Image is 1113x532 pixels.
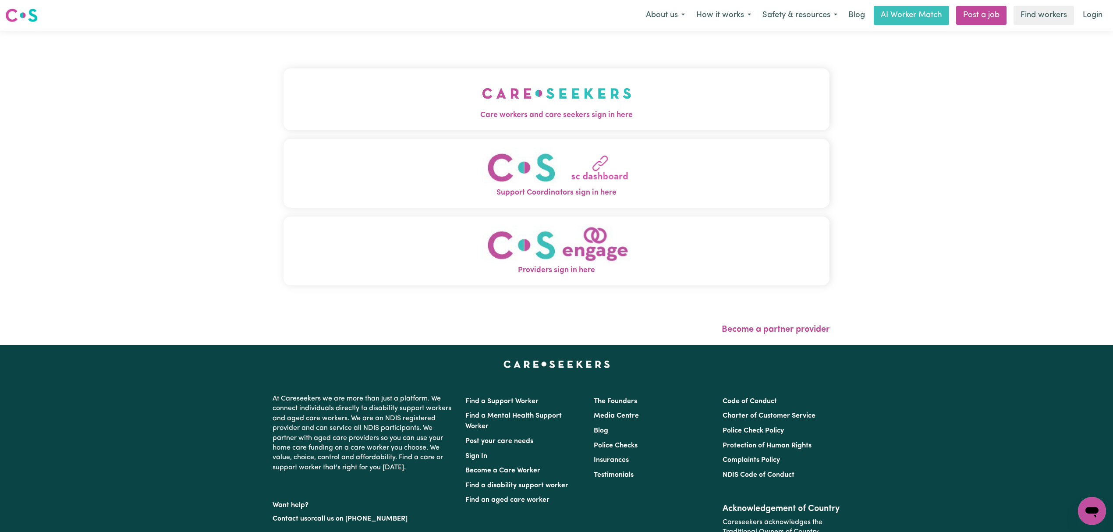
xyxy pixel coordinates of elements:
a: Post your care needs [465,438,533,445]
a: Careseekers home page [503,361,610,368]
a: call us on [PHONE_NUMBER] [314,515,408,522]
iframe: Button to launch messaging window, conversation in progress [1078,497,1106,525]
a: Careseekers logo [5,5,38,25]
p: At Careseekers we are more than just a platform. We connect individuals directly to disability su... [273,390,455,476]
a: Find an aged care worker [465,497,549,504]
img: Careseekers logo [5,7,38,23]
a: Charter of Customer Service [723,412,815,419]
button: Care workers and care seekers sign in here [284,68,829,130]
a: Find workers [1014,6,1074,25]
h2: Acknowledgement of Country [723,504,840,514]
span: Support Coordinators sign in here [284,187,829,199]
a: Code of Conduct [723,398,777,405]
a: Find a Support Worker [465,398,539,405]
a: Police Checks [594,442,638,449]
p: or [273,511,455,527]
span: Providers sign in here [284,265,829,276]
a: Insurances [594,457,629,464]
a: Post a job [956,6,1007,25]
button: How it works [691,6,757,25]
a: Become a Care Worker [465,467,540,474]
a: Find a Mental Health Support Worker [465,412,562,430]
a: Blog [843,6,870,25]
button: Providers sign in here [284,216,829,285]
a: Become a partner provider [722,325,829,334]
a: AI Worker Match [874,6,949,25]
button: Support Coordinators sign in here [284,139,829,208]
a: Sign In [465,453,487,460]
a: Protection of Human Rights [723,442,812,449]
a: NDIS Code of Conduct [723,472,794,479]
a: Contact us [273,515,307,522]
p: Want help? [273,497,455,510]
a: Testimonials [594,472,634,479]
button: About us [640,6,691,25]
a: Media Centre [594,412,639,419]
a: Blog [594,427,608,434]
a: Complaints Policy [723,457,780,464]
a: The Founders [594,398,637,405]
a: Login [1078,6,1108,25]
a: Find a disability support worker [465,482,568,489]
a: Police Check Policy [723,427,784,434]
button: Safety & resources [757,6,843,25]
span: Care workers and care seekers sign in here [284,110,829,121]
